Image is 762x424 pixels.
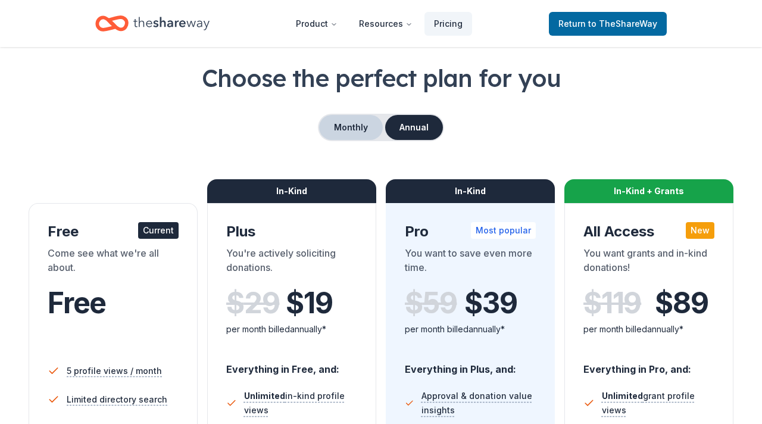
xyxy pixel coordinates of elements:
[138,222,179,239] div: Current
[583,352,714,377] div: Everything in Pro, and:
[558,17,657,31] span: Return
[464,286,517,320] span: $ 39
[424,12,472,36] a: Pricing
[471,222,536,239] div: Most popular
[386,179,555,203] div: In-Kind
[583,222,714,241] div: All Access
[226,246,357,279] div: You're actively soliciting donations.
[405,246,536,279] div: You want to save even more time.
[226,222,357,241] div: Plus
[602,391,695,415] span: grant profile views
[583,246,714,279] div: You want grants and in-kind donations!
[286,10,472,38] nav: Main
[286,286,332,320] span: $ 19
[226,352,357,377] div: Everything in Free, and:
[319,115,383,140] button: Monthly
[655,286,708,320] span: $ 89
[286,12,347,36] button: Product
[244,391,285,401] span: Unlimited
[226,322,357,336] div: per month billed annually*
[48,246,179,279] div: Come see what we're all about.
[67,364,162,378] span: 5 profile views / month
[95,10,210,38] a: Home
[29,61,733,95] h1: Choose the perfect plan for you
[207,179,376,203] div: In-Kind
[564,179,733,203] div: In-Kind + Grants
[244,391,345,415] span: in-kind profile views
[405,222,536,241] div: Pro
[349,12,422,36] button: Resources
[48,222,179,241] div: Free
[549,12,667,36] a: Returnto TheShareWay
[48,285,106,320] span: Free
[421,389,536,417] span: Approval & donation value insights
[385,115,443,140] button: Annual
[405,322,536,336] div: per month billed annually*
[686,222,714,239] div: New
[588,18,657,29] span: to TheShareWay
[67,392,167,407] span: Limited directory search
[602,391,643,401] span: Unlimited
[405,352,536,377] div: Everything in Plus, and:
[583,322,714,336] div: per month billed annually*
